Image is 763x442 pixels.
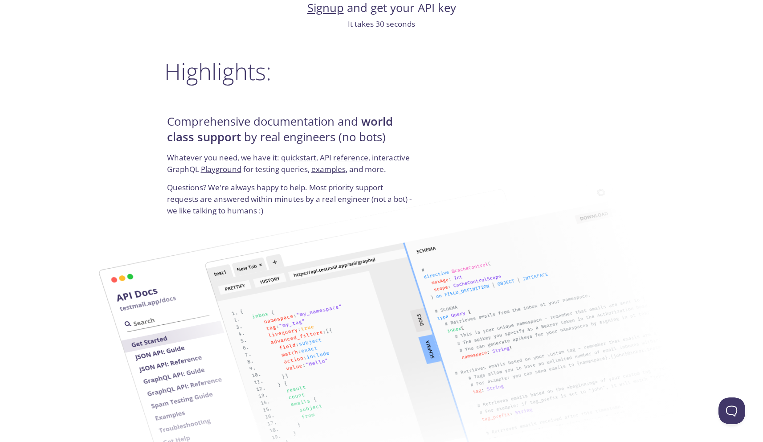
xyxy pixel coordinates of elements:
a: reference [333,152,368,163]
h4: and get your API key [164,0,599,16]
h4: Comprehensive documentation and by real engineers (no bots) [167,114,415,152]
iframe: Help Scout Beacon - Open [718,397,745,424]
p: It takes 30 seconds [164,18,599,30]
a: Playground [201,164,241,174]
p: Whatever you need, we have it: , API , interactive GraphQL for testing queries, , and more. [167,152,415,182]
h2: Highlights: [164,58,599,85]
strong: world class support [167,114,393,144]
a: examples [311,164,346,174]
p: Questions? We're always happy to help. Most priority support requests are answered within minutes... [167,182,415,216]
a: quickstart [281,152,316,163]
